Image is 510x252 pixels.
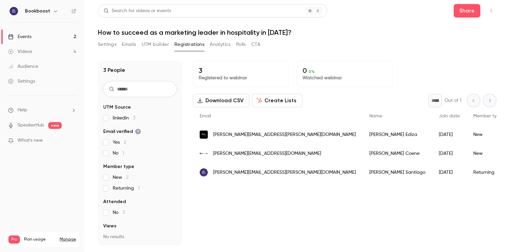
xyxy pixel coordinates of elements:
p: 0 [303,66,387,75]
button: Settings [98,39,116,50]
span: 3 [133,116,135,120]
span: Returning [113,185,140,192]
button: Create Lists [252,94,302,107]
span: Member type [473,114,502,118]
img: ruby-hotels.com [200,131,208,139]
iframe: Noticeable Trigger [68,138,76,144]
div: New [466,144,509,163]
span: 0 % [309,69,315,74]
div: [DATE] [432,144,466,163]
a: Manage [60,237,76,242]
span: Yes [113,139,126,146]
button: CTA [251,39,260,50]
div: Settings [8,78,35,85]
span: Views [103,223,116,229]
span: linkedin [113,115,135,121]
span: Name [369,114,382,118]
button: Registrations [174,39,204,50]
span: 2 [126,175,129,180]
h1: 3 People [103,66,125,74]
span: Join date [439,114,460,118]
p: Watched webinar [303,75,387,81]
p: Registered to webinar [199,75,283,81]
button: Polls [236,39,246,50]
span: Email verified [103,128,141,135]
span: Help [18,107,27,114]
div: New [466,125,509,144]
div: [PERSON_NAME] Coene [363,144,432,163]
div: Events [8,33,31,40]
button: Share [454,4,480,18]
span: [PERSON_NAME][EMAIL_ADDRESS][PERSON_NAME][DOMAIN_NAME] [213,169,356,176]
span: new [48,122,62,129]
button: UTM builder [142,39,169,50]
span: [PERSON_NAME][EMAIL_ADDRESS][DOMAIN_NAME] [213,150,321,157]
span: Plan usage [24,237,56,242]
p: No results [103,233,177,240]
img: wearekey.nl [200,153,208,155]
div: [DATE] [432,163,466,182]
span: Pro [8,235,20,244]
div: [PERSON_NAME] Santiago [363,163,432,182]
span: 1 [138,186,140,191]
img: Bookboost [8,6,19,17]
li: help-dropdown-opener [8,107,76,114]
h1: How to succeed as a marketing leader in hospitality in [DATE]? [98,28,497,36]
span: Member type [103,163,134,170]
span: What's new [18,137,43,144]
span: 2 [124,140,126,145]
button: Analytics [210,39,231,50]
div: [DATE] [432,125,466,144]
p: 3 [199,66,283,75]
span: Email [200,114,211,118]
span: No [113,209,125,216]
span: 3 [122,210,125,215]
span: No [113,150,124,157]
span: Attended [103,198,126,205]
span: UTM Source [103,104,131,111]
img: bookboost.io [200,168,208,176]
h6: Bookboost [25,8,50,15]
div: Search for videos or events [104,7,171,15]
span: New [113,174,129,181]
div: Videos [8,48,32,55]
p: Out of 1 [445,97,461,104]
span: 1 [122,151,124,156]
div: [PERSON_NAME] Ediza [363,125,432,144]
div: Audience [8,63,38,70]
a: SpeakerHub [18,122,44,129]
button: Emails [122,39,136,50]
button: Download CSV [193,94,249,107]
span: [PERSON_NAME][EMAIL_ADDRESS][PERSON_NAME][DOMAIN_NAME] [213,131,356,138]
div: Returning [466,163,509,182]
